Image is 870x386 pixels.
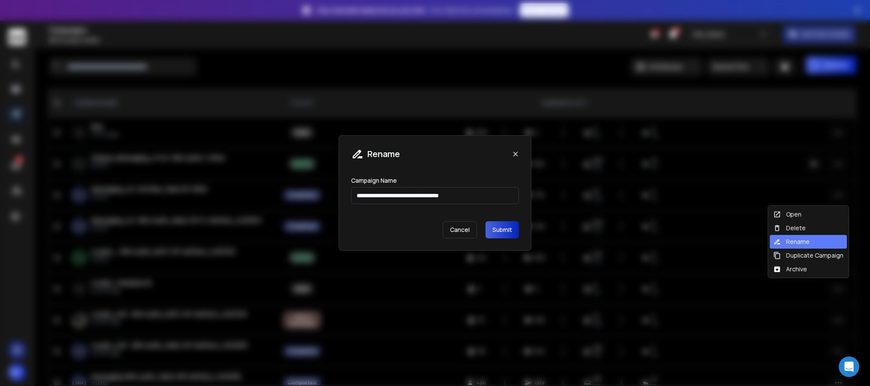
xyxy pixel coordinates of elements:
div: Open Intercom Messenger [839,356,859,377]
button: Submit [486,221,519,238]
div: Rename [773,238,810,246]
h1: Rename [367,148,400,160]
div: Open [773,210,801,219]
div: Delete [773,224,806,232]
div: Archive [773,265,807,273]
div: Duplicate Campaign [773,251,843,260]
label: Campaign Name [351,178,397,184]
p: Cancel [443,221,477,238]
